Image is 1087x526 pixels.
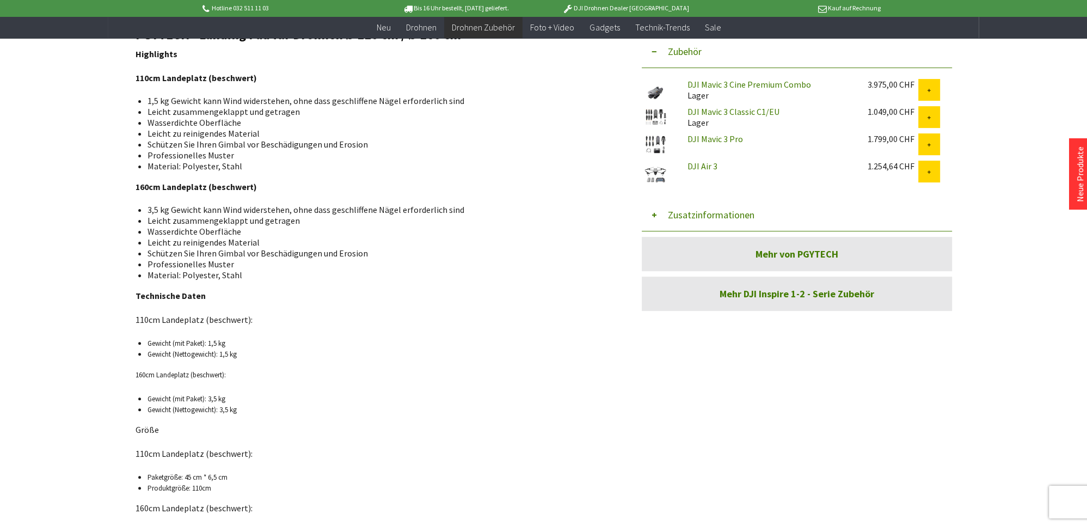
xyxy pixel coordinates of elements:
[148,139,600,150] li: Schützen Sie Ihren Gimbal vor Beschädigungen und Erosion
[642,237,952,271] a: Mehr von PGYTECH
[1074,146,1085,202] a: Neue Produkte
[148,473,228,482] span: Paketgröße: 45 cm * 6,5 cm
[679,79,859,101] div: Lager
[371,2,541,15] p: Bis 16 Uhr bestellt, [DATE] geliefert.
[148,226,600,237] li: Wasserdichte Oberfläche
[136,423,609,436] p: Größe
[687,161,717,172] a: DJI Air 3
[136,501,609,515] p: 160cm Landeplatz (beschwert):
[148,204,600,215] li: 3,5 kg Gewicht kann Wind widerstehen, ohne dass geschliffene Nägel erforderlich sind
[589,22,619,33] span: Gadgets
[868,106,918,117] div: 1.049,00 CHF
[523,16,582,39] a: Foto + Video
[136,313,609,326] p: 110cm Landeplatz (beschwert):
[377,22,391,33] span: Neu
[136,48,177,59] strong: Highlights
[148,95,600,106] li: 1,5 kg Gewicht kann Wind widerstehen, ohne dass geschliffene Nägel erforderlich sind
[697,16,728,39] a: Sale
[148,259,600,270] li: Professionelles Muster
[444,16,523,39] a: Drohnen Zubehör
[868,133,918,144] div: 1.799,00 CHF
[148,394,225,403] span: Gewicht (mit Paket): 3,5 kg
[136,370,226,380] span: 160cm Landeplatz (beschwert):
[406,22,437,33] span: Drohnen
[635,22,689,33] span: Technik-Trends
[148,161,600,172] li: Material: Polyester, Stahl
[452,22,515,33] span: Drohnen Zubehör
[642,199,952,231] button: Zusatzinformationen
[136,290,206,301] strong: Technische Daten
[642,35,952,68] button: Zubehör
[136,181,257,192] strong: 160cm Landeplatz (beschwert)
[148,270,600,280] li: Material: Polyester, Stahl
[136,28,609,42] h2: PGYTECH - Landing Pad für Drohnen Ø 110 cm / Ø 160 cm
[687,133,743,144] a: DJI Mavic 3 Pro
[687,106,779,117] a: DJI Mavic 3 Classic C1/EU
[868,161,918,172] div: 1.254,64 CHF
[582,16,627,39] a: Gadgets
[148,484,211,493] span: Produktgröße: 110cm
[148,339,225,348] span: Gewicht (mit Paket): 1,5 kg
[868,79,918,90] div: 3.975,00 CHF
[711,2,881,15] p: Kauf auf Rechnung
[148,117,600,128] li: Wasserdichte Oberfläche
[642,133,669,155] img: DJI Mavic 3 Pro
[369,16,398,39] a: Neu
[398,16,444,39] a: Drohnen
[679,106,859,128] div: Lager
[541,2,710,15] p: DJI Drohnen Dealer [GEOGRAPHIC_DATA]
[148,350,237,359] span: Gewicht (Nettogewicht): 1,5 kg
[530,22,574,33] span: Foto + Video
[148,128,600,139] li: Leicht zu reinigendes Material
[136,72,257,83] strong: 110cm Landeplatz (beschwert)
[642,161,669,188] img: DJI Air 3
[148,248,600,259] li: Schützen Sie Ihren Gimbal vor Beschädigungen und Erosion
[148,150,600,161] li: Professionelles Muster
[687,79,811,90] a: DJI Mavic 3 Cine Premium Combo
[642,79,669,106] img: DJI Mavic 3 Cine Premium Combo
[148,106,600,117] li: Leicht zusammengeklappt und getragen
[627,16,697,39] a: Technik-Trends
[148,237,600,248] li: Leicht zu reinigendes Material
[200,2,370,15] p: Hotline 032 511 11 03
[642,277,952,311] a: Mehr DJI Inspire 1-2 - Serie Zubehör
[136,447,609,460] p: 110cm Landeplatz (beschwert):
[148,215,600,226] li: Leicht zusammengeklappt und getragen
[642,106,669,128] img: DJI Mavic 3 Classic C1/EU
[704,22,721,33] span: Sale
[148,405,237,414] span: Gewicht (Nettogewicht): 3,5 kg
